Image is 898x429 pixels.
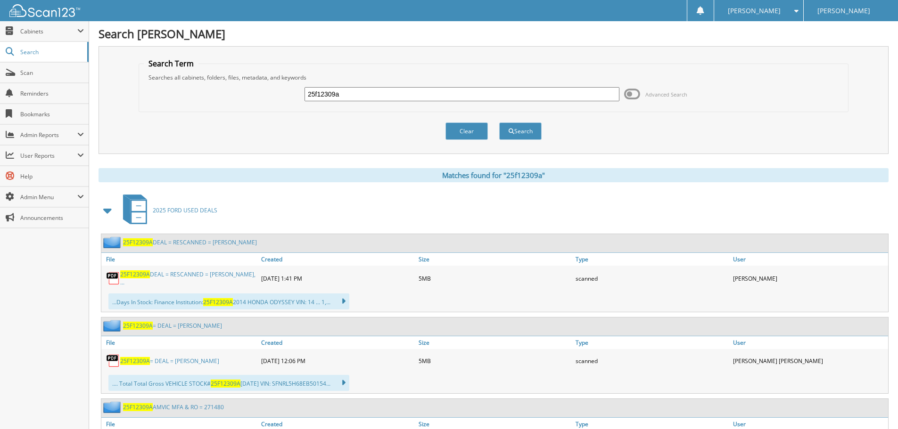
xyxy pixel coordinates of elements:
img: PDF.png [106,271,120,285]
span: 25F12309A [123,238,153,246]
span: Advanced Search [645,91,687,98]
span: Admin Reports [20,131,77,139]
span: User Reports [20,152,77,160]
iframe: Chat Widget [851,384,898,429]
span: 25F12309A [203,298,233,306]
span: Bookmarks [20,110,84,118]
div: .... Total Total Gross VEHICLE STOCK# [DATE] VIN: SFNRL5H68EB50154... [108,375,349,391]
span: 25F12309A [120,270,150,278]
div: Searches all cabinets, folders, files, metadata, and keywords [144,73,843,81]
span: 2025 FORD USED DEALS [153,206,217,214]
div: Matches found for "25f12309a" [99,168,889,182]
span: [PERSON_NAME] [728,8,781,14]
a: User [731,253,888,266]
a: File [101,336,259,349]
span: [PERSON_NAME] [817,8,870,14]
a: Size [416,253,574,266]
div: [PERSON_NAME] [PERSON_NAME] [731,351,888,370]
span: 25F12309A [120,357,150,365]
a: 25F12309AAMVIC MFA & RO = 271480 [123,403,224,411]
button: Search [499,122,542,140]
img: folder2.png [103,320,123,332]
div: [PERSON_NAME] [731,268,888,289]
span: 25F12309A [211,380,240,388]
span: Search [20,48,82,56]
a: Size [416,336,574,349]
span: Announcements [20,214,84,222]
legend: Search Term [144,58,198,69]
a: Type [573,253,731,266]
div: scanned [573,268,731,289]
div: 5MB [416,268,574,289]
img: folder2.png [103,401,123,413]
img: folder2.png [103,236,123,248]
a: Type [573,336,731,349]
a: Created [259,336,416,349]
div: scanned [573,351,731,370]
a: 25F12309ADEAL = RESCANNED = [PERSON_NAME], ... [120,270,256,286]
span: 25F12309A [123,403,153,411]
a: File [101,253,259,266]
a: 2025 FORD USED DEALS [117,192,217,229]
a: Created [259,253,416,266]
a: 25F12309A= DEAL = [PERSON_NAME] [120,357,219,365]
span: Reminders [20,89,84,97]
span: Admin Menu [20,193,77,201]
div: 5MB [416,351,574,370]
div: ...Days In Stock: Finance Institution: 2014 HONDA ODYSSEY VIN: 14 ... 1,... [108,293,349,309]
a: 25F12309A= DEAL = [PERSON_NAME] [123,322,222,330]
a: User [731,336,888,349]
span: Help [20,172,84,180]
div: [DATE] 12:06 PM [259,351,416,370]
button: Clear [445,122,488,140]
span: Cabinets [20,27,77,35]
img: PDF.png [106,354,120,368]
img: scan123-logo-white.svg [9,4,80,17]
span: Scan [20,69,84,77]
a: 25F12309ADEAL = RESCANNED = [PERSON_NAME] [123,238,257,246]
h1: Search [PERSON_NAME] [99,26,889,41]
span: 25F12309A [123,322,153,330]
div: [DATE] 1:41 PM [259,268,416,289]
